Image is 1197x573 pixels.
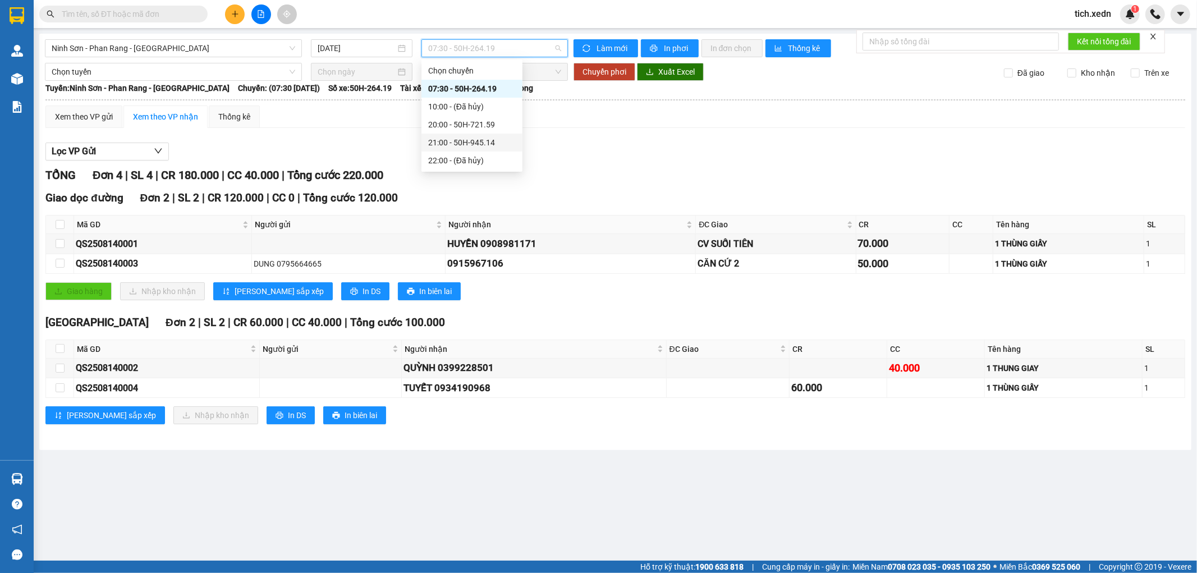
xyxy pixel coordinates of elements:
button: sort-ascending[PERSON_NAME] sắp xếp [45,406,165,424]
div: 60.000 [791,380,885,396]
button: In đơn chọn [701,39,763,57]
input: Chọn ngày [318,66,396,78]
button: printerIn biên lai [398,282,461,300]
span: TỔNG [45,168,76,182]
button: Kết nối tổng đài [1068,33,1140,51]
div: 07:30 - 50H-264.19 [428,82,516,95]
button: Chuyển phơi [574,63,635,81]
span: Đơn 2 [140,191,170,204]
span: 1 [1133,5,1137,13]
div: CĂN CỨ 2 [698,256,854,271]
div: 50.000 [858,256,948,272]
th: Tên hàng [985,340,1143,359]
span: Người gửi [255,218,433,231]
span: | [752,561,754,573]
div: Xem theo VP nhận [133,111,198,123]
div: 0915967106 [447,256,694,271]
th: CR [856,216,950,234]
span: copyright [1135,563,1143,571]
span: Người nhận [405,343,655,355]
span: Miền Bắc [999,561,1080,573]
span: Mã GD [77,343,248,355]
button: Lọc VP Gửi [45,143,169,161]
span: close [1149,33,1157,40]
strong: 0708 023 035 - 0935 103 250 [888,562,990,571]
button: uploadGiao hàng [45,282,112,300]
button: file-add [251,4,271,24]
div: 40.000 [889,360,983,376]
span: [PERSON_NAME] sắp xếp [235,285,324,297]
div: QS2508140003 [76,256,250,271]
span: printer [650,44,659,53]
span: | [297,191,300,204]
span: Tổng cước 220.000 [287,168,383,182]
span: Kết nối tổng đài [1077,35,1131,48]
div: DUNG 0795664665 [254,258,443,270]
img: warehouse-icon [11,73,23,85]
span: Người gửi [263,343,390,355]
div: 1 [1146,258,1183,270]
span: Kho nhận [1076,67,1120,79]
button: sort-ascending[PERSON_NAME] sắp xếp [213,282,333,300]
span: CR 120.000 [208,191,264,204]
div: 22:00 - (Đã hủy) [428,154,516,167]
span: | [125,168,128,182]
span: Mã GD [77,218,240,231]
button: plus [225,4,245,24]
span: Trên xe [1140,67,1173,79]
span: | [198,316,201,329]
button: printerIn biên lai [323,406,386,424]
span: | [286,316,289,329]
span: Ninh Sơn - Phan Rang - Sài Gòn [52,40,295,57]
div: Chọn chuyến [428,65,516,77]
span: sort-ascending [54,411,62,420]
span: Hỗ trợ kỹ thuật: [640,561,744,573]
input: Tìm tên, số ĐT hoặc mã đơn [62,8,194,20]
button: caret-down [1171,4,1190,24]
span: Chọn tuyến [52,63,295,80]
td: QS2508140002 [74,359,260,378]
div: 1 THUNG GIAY [987,362,1140,374]
span: Cung cấp máy in - giấy in: [762,561,850,573]
span: SL 4 [131,168,153,182]
td: QS2508140004 [74,378,260,398]
span: Lọc VP Gửi [52,144,96,158]
span: In biên lai [345,409,377,421]
span: Chuyến: (07:30 [DATE]) [238,82,320,94]
sup: 1 [1131,5,1139,13]
span: CR 180.000 [161,168,219,182]
div: CV SUỐI TIÊN [698,237,854,251]
span: | [155,168,158,182]
span: SL 2 [204,316,225,329]
button: downloadNhập kho nhận [173,406,258,424]
button: printerIn phơi [641,39,699,57]
img: icon-new-feature [1125,9,1135,19]
span: Đơn 4 [93,168,122,182]
span: Xuất Excel [658,66,695,78]
input: 14/08/2025 [318,42,396,54]
span: Làm mới [597,42,629,54]
button: bar-chartThống kê [765,39,831,57]
span: bar-chart [774,44,784,53]
span: ĐC Giao [699,218,844,231]
div: 10:00 - (Đã hủy) [428,100,516,113]
img: solution-icon [11,101,23,113]
span: printer [276,411,283,420]
b: Tuyến: Ninh Sơn - Phan Rang - [GEOGRAPHIC_DATA] [45,84,230,93]
span: printer [350,287,358,296]
th: CR [790,340,887,359]
span: | [172,191,175,204]
td: QS2508140003 [74,254,252,274]
div: Xem theo VP gửi [55,111,113,123]
img: warehouse-icon [11,473,23,485]
th: CC [950,216,993,234]
img: phone-icon [1150,9,1161,19]
span: plus [231,10,239,18]
span: Đơn 2 [166,316,195,329]
span: 07:30 - 50H-264.19 [428,40,561,57]
span: | [228,316,231,329]
span: Người nhận [448,218,685,231]
span: printer [332,411,340,420]
button: syncLàm mới [574,39,638,57]
span: CR 60.000 [233,316,283,329]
